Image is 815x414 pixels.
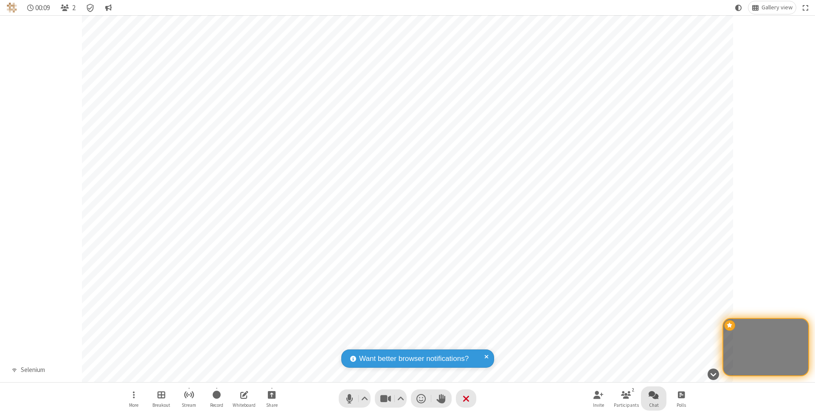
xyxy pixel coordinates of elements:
[593,403,604,408] span: Invite
[677,403,686,408] span: Polls
[704,364,722,384] button: Hide
[82,1,98,14] div: Meeting details Encryption enabled
[57,1,79,14] button: Open participant list
[669,386,694,411] button: Open poll
[613,386,639,411] button: Open participant list
[641,386,666,411] button: Open chat
[259,386,284,411] button: Start sharing
[121,386,146,411] button: Open menu
[586,386,611,411] button: Invite participants (⌘+Shift+I)
[456,389,476,408] button: End or leave meeting
[799,1,812,14] button: Fullscreen
[630,386,637,394] div: 2
[149,386,174,411] button: Manage Breakout Rooms
[17,365,48,375] div: Selenium
[762,4,793,11] span: Gallery view
[24,1,54,14] div: Timer
[101,1,115,14] button: Conversation
[748,1,796,14] button: Change layout
[614,403,639,408] span: Participants
[7,3,17,13] img: QA Selenium DO NOT DELETE OR CHANGE
[176,386,202,411] button: Start streaming
[395,389,407,408] button: Video setting
[72,4,76,12] span: 2
[204,386,229,411] button: Start recording
[359,353,469,364] span: Want better browser notifications?
[266,403,278,408] span: Share
[129,403,138,408] span: More
[339,389,371,408] button: Mute (⌘+Shift+A)
[431,389,452,408] button: Raise hand
[359,389,371,408] button: Audio settings
[649,403,659,408] span: Chat
[231,386,257,411] button: Open shared whiteboard
[411,389,431,408] button: Send a reaction
[152,403,170,408] span: Breakout
[732,1,745,14] button: Using system theme
[210,403,223,408] span: Record
[35,4,50,12] span: 00:09
[233,403,256,408] span: Whiteboard
[375,389,407,408] button: Stop video (⌘+Shift+V)
[182,403,196,408] span: Stream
